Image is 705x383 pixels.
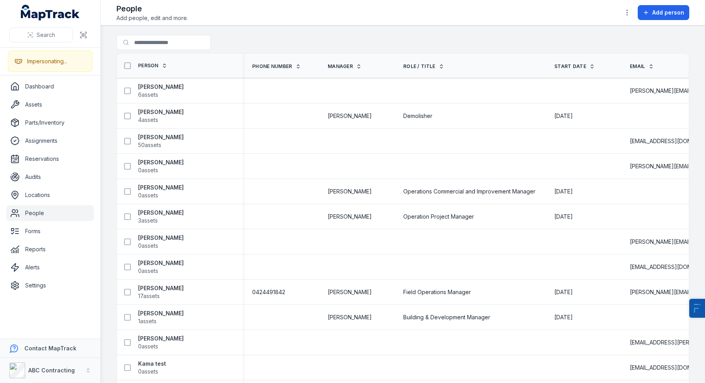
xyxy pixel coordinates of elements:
a: [PERSON_NAME]50assets [138,133,184,149]
strong: [PERSON_NAME] [138,83,184,91]
button: Search [9,28,73,42]
a: Phone Number [252,63,301,70]
span: 1 assets [138,317,157,325]
a: Manager [328,63,362,70]
a: Reservations [6,151,94,167]
time: 12/05/2021, 2:00:00 am [554,213,573,221]
a: [PERSON_NAME]6assets [138,83,184,99]
span: 0424491842 [252,288,285,296]
a: [PERSON_NAME]0assets [138,259,184,275]
span: [DATE] [554,188,573,195]
span: [PERSON_NAME] [328,112,372,120]
strong: [PERSON_NAME] [138,309,184,317]
a: MapTrack [21,5,80,20]
span: Building & Development Manager [403,313,490,321]
span: Add people, edit and more. [116,14,188,22]
span: 0 assets [138,166,158,174]
span: Field Operations Manager [403,288,471,296]
span: 50 assets [138,141,161,149]
strong: ABC Contracting [28,367,75,374]
span: [PERSON_NAME] [328,313,372,321]
time: 15/05/2022, 2:00:00 am [554,188,573,195]
div: Impersonating... [27,57,67,65]
a: Start Date [554,63,595,70]
span: [DATE] [554,314,573,320]
a: Locations [6,187,94,203]
strong: [PERSON_NAME] [138,133,184,141]
time: 16/02/2024, 3:00:00 am [554,288,573,296]
time: 22/05/2022, 2:00:00 am [554,313,573,321]
span: Email [630,63,645,70]
h2: People [116,3,188,14]
time: 17/09/2024, 12:00:00 am [554,112,573,120]
span: Operations Commercial and Improvement Manager [403,188,535,195]
span: [DATE] [554,213,573,220]
a: [PERSON_NAME]0assets [138,335,184,350]
a: Audits [6,169,94,185]
strong: [PERSON_NAME] [138,284,184,292]
a: [PERSON_NAME]0assets [138,184,184,199]
span: 3 assets [138,217,158,225]
span: Add person [652,9,684,17]
a: [PERSON_NAME]0assets [138,158,184,174]
a: Assets [6,97,94,112]
button: Add person [638,5,689,20]
span: 0 assets [138,267,158,275]
a: Settings [6,278,94,293]
strong: Kama test [138,360,166,368]
strong: [PERSON_NAME] [138,209,184,217]
span: [DATE] [554,289,573,295]
a: Alerts [6,260,94,275]
strong: [PERSON_NAME] [138,234,184,242]
span: Operation Project Manager [403,213,474,221]
a: [PERSON_NAME]0assets [138,234,184,250]
span: Start Date [554,63,586,70]
strong: Contact MapTrack [24,345,76,352]
a: Person [138,63,167,69]
a: Role / Title [403,63,444,70]
a: Dashboard [6,79,94,94]
span: [PERSON_NAME] [328,188,372,195]
span: 17 assets [138,292,160,300]
a: [PERSON_NAME]4assets [138,108,184,124]
strong: [PERSON_NAME] [138,335,184,342]
span: Phone Number [252,63,292,70]
a: Forms [6,223,94,239]
a: [PERSON_NAME]17assets [138,284,184,300]
span: 0 assets [138,368,158,376]
a: [PERSON_NAME]1assets [138,309,184,325]
span: Search [37,31,55,39]
a: Assignments [6,133,94,149]
span: 6 assets [138,91,158,99]
strong: [PERSON_NAME] [138,184,184,191]
span: 0 assets [138,342,158,350]
span: 0 assets [138,191,158,199]
span: [DATE] [554,112,573,119]
a: Kama test0assets [138,360,166,376]
strong: [PERSON_NAME] [138,158,184,166]
strong: [PERSON_NAME] [138,259,184,267]
a: Reports [6,241,94,257]
span: 4 assets [138,116,158,124]
span: Demolisher [403,112,432,120]
span: [PERSON_NAME] [328,213,372,221]
strong: [PERSON_NAME] [138,108,184,116]
span: Role / Title [403,63,436,70]
a: Email [630,63,654,70]
a: People [6,205,94,221]
span: Person [138,63,159,69]
span: Manager [328,63,353,70]
span: [PERSON_NAME] [328,288,372,296]
span: 0 assets [138,242,158,250]
a: Parts/Inventory [6,115,94,131]
a: [PERSON_NAME]3assets [138,209,184,225]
